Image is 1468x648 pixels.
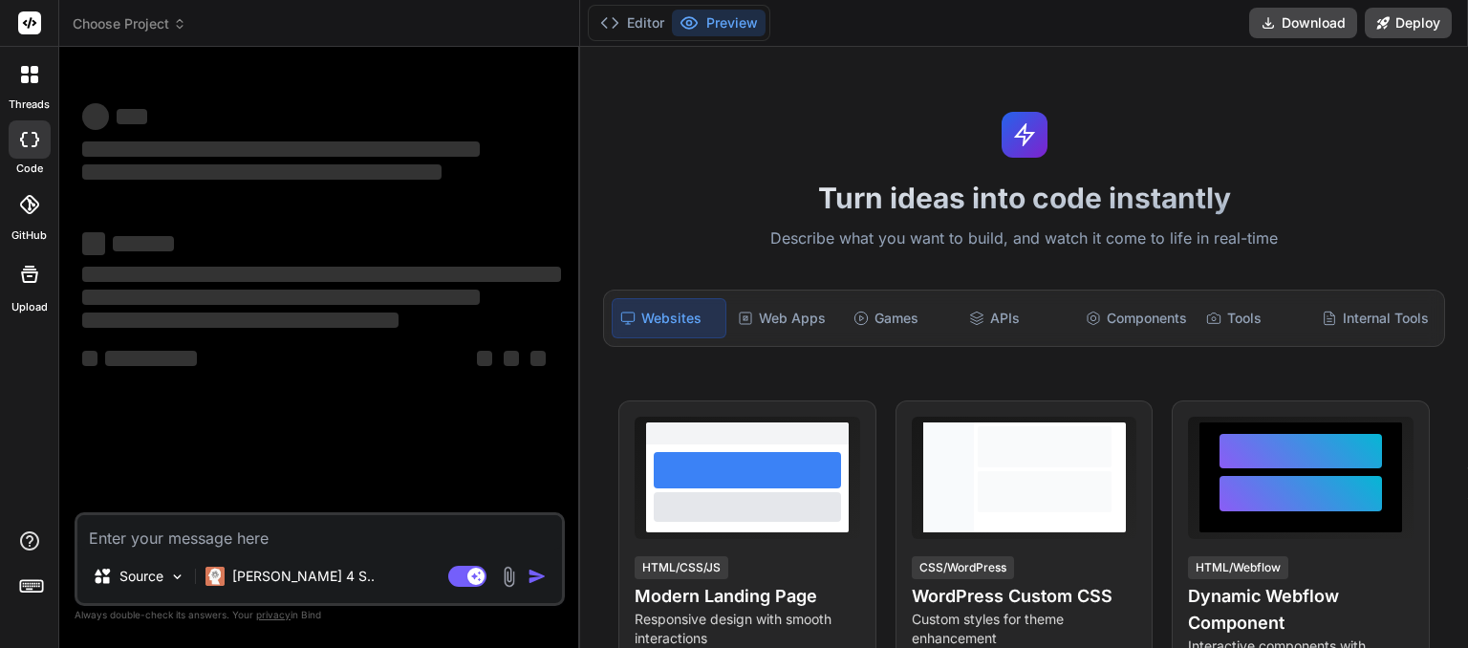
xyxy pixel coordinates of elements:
img: Pick Models [169,569,185,585]
span: Choose Project [73,14,186,33]
h1: Turn ideas into code instantly [592,181,1457,215]
span: ‌ [117,109,147,124]
img: attachment [498,566,520,588]
span: ‌ [82,103,109,130]
div: Websites [612,298,725,338]
div: CSS/WordPress [912,556,1014,579]
p: Source [119,567,163,586]
span: ‌ [530,351,546,366]
span: ‌ [504,351,519,366]
p: Always double-check its answers. Your in Bind [75,606,565,624]
span: ‌ [477,351,492,366]
button: Download [1249,8,1357,38]
label: code [16,161,43,177]
label: GitHub [11,227,47,244]
span: ‌ [82,141,480,157]
span: ‌ [82,313,399,328]
div: HTML/CSS/JS [635,556,728,579]
img: icon [528,567,547,586]
label: Upload [11,299,48,315]
h4: WordPress Custom CSS [912,583,1137,610]
div: Web Apps [730,298,842,338]
h4: Dynamic Webflow Component [1188,583,1414,637]
div: HTML/Webflow [1188,556,1288,579]
div: Internal Tools [1314,298,1436,338]
span: privacy [256,609,291,620]
label: threads [9,97,50,113]
div: Components [1078,298,1195,338]
img: Claude 4 Sonnet [205,567,225,586]
span: ‌ [113,236,174,251]
span: ‌ [105,351,197,366]
button: Preview [672,10,766,36]
span: ‌ [82,351,97,366]
span: ‌ [82,290,480,305]
p: Custom styles for theme enhancement [912,610,1137,648]
div: Games [846,298,958,338]
div: Tools [1198,298,1310,338]
button: Deploy [1365,8,1452,38]
span: ‌ [82,232,105,255]
span: ‌ [82,164,442,180]
button: Editor [593,10,672,36]
h4: Modern Landing Page [635,583,860,610]
p: Responsive design with smooth interactions [635,610,860,648]
p: Describe what you want to build, and watch it come to life in real-time [592,227,1457,251]
span: ‌ [82,267,561,282]
div: APIs [961,298,1073,338]
p: [PERSON_NAME] 4 S.. [232,567,375,586]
